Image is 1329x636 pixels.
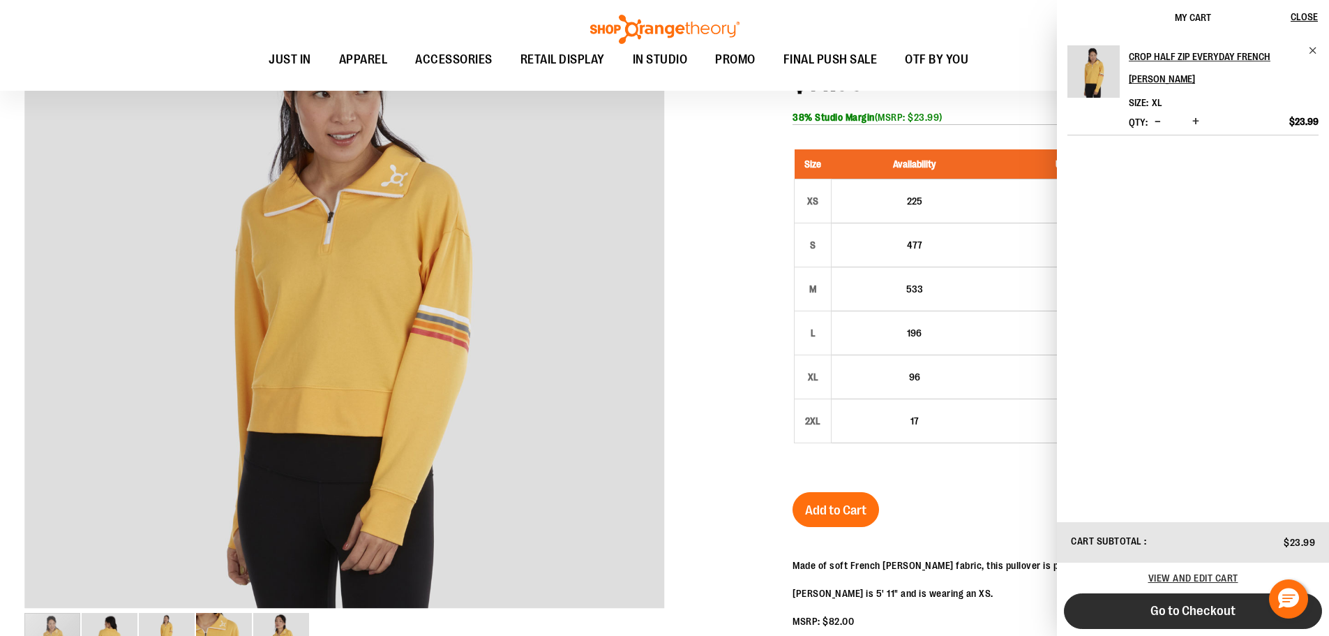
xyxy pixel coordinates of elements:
[415,44,493,75] span: ACCESSORIES
[1269,579,1308,619] button: Hello, have a question? Let’s chat.
[1151,115,1164,129] button: Decrease product quantity
[269,44,311,75] span: JUST IN
[1284,537,1315,548] span: $23.99
[633,44,688,75] span: IN STUDIO
[1129,45,1319,90] a: Crop Half Zip Everyday French [PERSON_NAME]
[1129,117,1148,128] label: Qty
[795,149,832,179] th: Size
[793,112,875,123] b: 38% Studio Margin
[907,195,922,207] span: 225
[1067,45,1120,107] a: Crop Half Zip Everyday French Terry Pullover
[906,283,923,295] span: 533
[802,411,823,431] div: 2XL
[802,367,823,387] div: XL
[506,44,619,76] a: RETAIL DISPLAY
[1004,377,1146,391] div: $41.00
[401,44,506,76] a: ACCESSORIES
[793,614,1169,628] div: MSRP: $82.00
[909,371,920,383] span: 96
[910,415,919,427] span: 17
[802,235,823,256] div: S
[805,503,866,518] span: Add to Cart
[905,44,968,75] span: OTF BY YOU
[793,559,1169,572] div: Made of soft French [PERSON_NAME] fabric, this pullover is perfect for everyday wear.
[255,44,325,76] a: JUST IN
[907,327,922,339] span: 196
[1004,421,1146,435] div: $41.00
[793,586,1169,600] div: [PERSON_NAME] is 5' 11" and is wearing an XS.
[1071,535,1142,547] span: Cart Subtotal
[1004,231,1146,245] div: $14.99
[1004,407,1146,421] div: $14.99
[1175,12,1211,23] span: My Cart
[1129,97,1148,108] dt: Size
[1067,45,1319,135] li: Product
[997,149,1152,179] th: Unit Price
[802,191,823,212] div: XS
[802,323,823,343] div: L
[1004,245,1146,259] div: $41.00
[701,44,769,76] a: PROMO
[1308,45,1319,56] a: Remove item
[1004,363,1146,377] div: $14.99
[1004,275,1146,289] div: $14.99
[520,44,605,75] span: RETAIL DISPLAY
[793,110,1305,124] div: (MSRP: $23.99)
[1064,593,1322,629] button: Go to Checkout
[1004,333,1146,347] div: $41.00
[1291,11,1318,22] span: Close
[907,239,922,251] span: 477
[1289,115,1319,128] span: $23.99
[619,44,702,76] a: IN STUDIO
[793,492,879,527] button: Add to Cart
[1129,45,1300,90] h2: Crop Half Zip Everyday French [PERSON_NAME]
[783,44,878,75] span: FINAL PUSH SALE
[832,149,998,179] th: Availability
[769,44,892,75] a: FINAL PUSH SALE
[1004,187,1146,201] div: $14.99
[325,44,402,76] a: APPAREL
[588,15,742,44] img: Shop Orangetheory
[802,279,823,299] div: M
[1189,115,1203,129] button: Increase product quantity
[1004,289,1146,303] div: $41.00
[1004,201,1146,215] div: $41.00
[1150,603,1236,619] span: Go to Checkout
[1152,97,1162,108] span: XL
[1004,319,1146,333] div: $14.99
[1148,572,1238,584] a: View and edit cart
[891,44,982,76] a: OTF BY YOU
[339,44,388,75] span: APPAREL
[1067,45,1120,98] img: Crop Half Zip Everyday French Terry Pullover
[715,44,756,75] span: PROMO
